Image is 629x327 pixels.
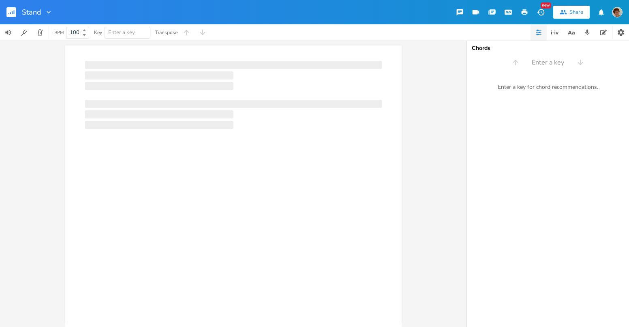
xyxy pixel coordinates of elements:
[54,30,64,35] div: BPM
[533,5,549,19] button: New
[467,79,629,96] div: Enter a key for chord recommendations.
[108,29,135,36] span: Enter a key
[22,9,41,16] span: Stand
[553,6,590,19] button: Share
[472,45,624,51] div: Chords
[569,9,583,16] div: Share
[532,58,564,67] span: Enter a key
[155,30,178,35] div: Transpose
[612,7,623,17] img: scohenmusic
[541,2,551,9] div: New
[94,30,102,35] div: Key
